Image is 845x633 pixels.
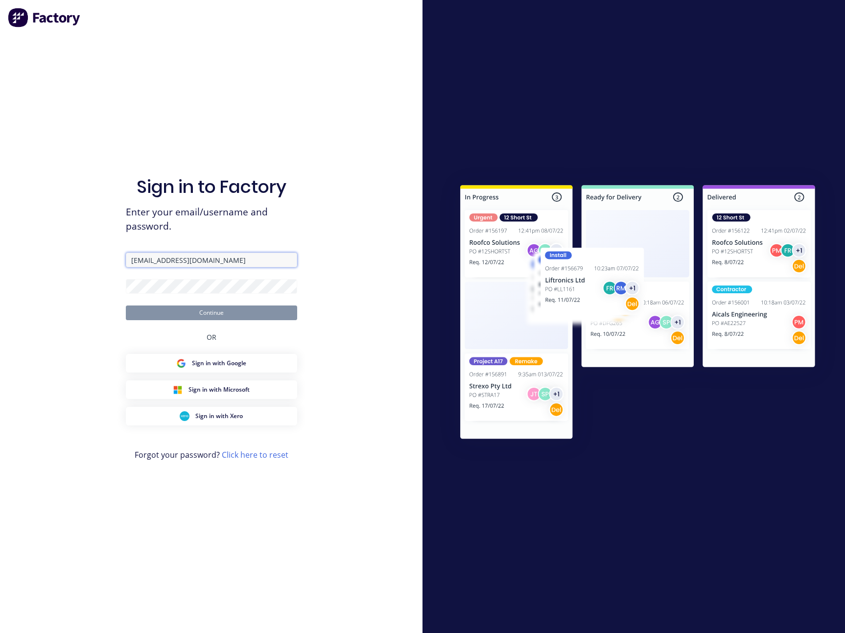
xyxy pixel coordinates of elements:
[173,385,183,395] img: Microsoft Sign in
[188,385,250,394] span: Sign in with Microsoft
[137,176,286,197] h1: Sign in to Factory
[126,205,297,234] span: Enter your email/username and password.
[126,354,297,373] button: Google Sign inSign in with Google
[126,380,297,399] button: Microsoft Sign inSign in with Microsoft
[135,449,288,461] span: Forgot your password?
[176,358,186,368] img: Google Sign in
[192,359,246,368] span: Sign in with Google
[207,320,216,354] div: OR
[126,407,297,425] button: Xero Sign inSign in with Xero
[8,8,81,27] img: Factory
[195,412,243,421] span: Sign in with Xero
[126,305,297,320] button: Continue
[180,411,189,421] img: Xero Sign in
[126,253,297,267] input: Email/Username
[222,449,288,460] a: Click here to reset
[439,165,837,462] img: Sign in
